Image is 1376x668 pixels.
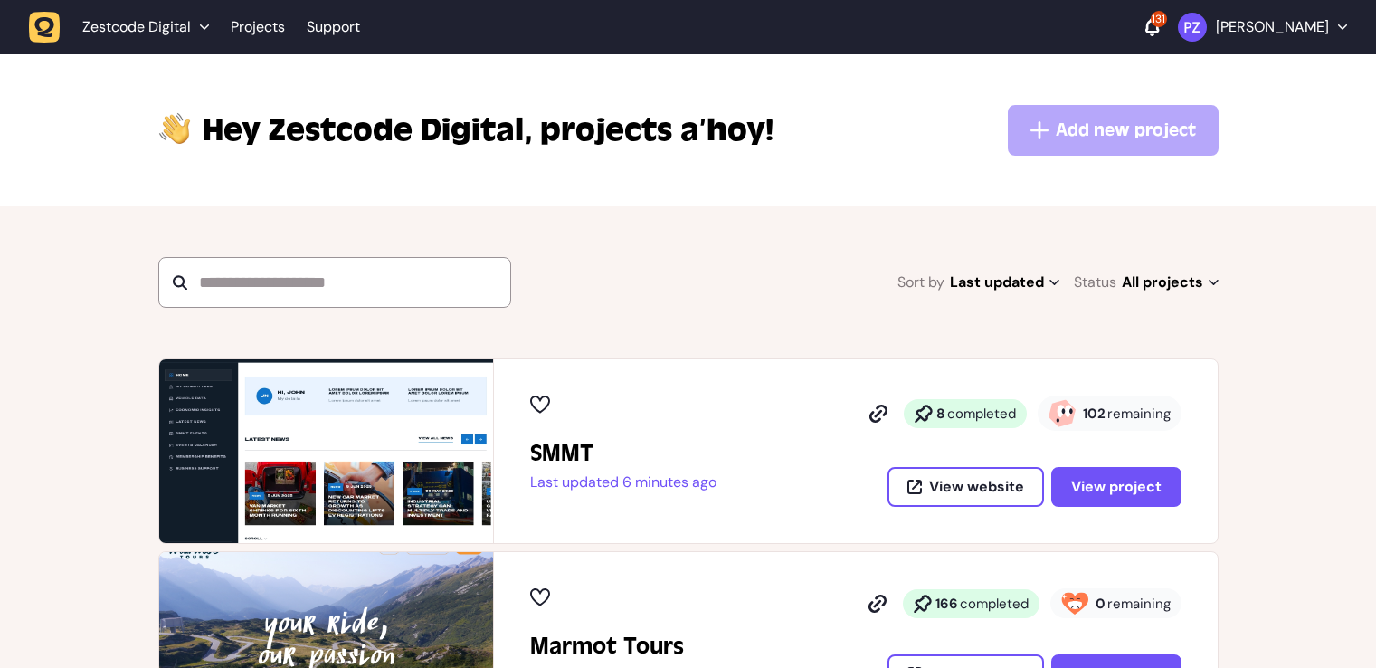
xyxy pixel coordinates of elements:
img: SMMT [159,359,493,543]
span: Add new project [1056,118,1196,143]
span: Status [1074,270,1116,295]
strong: 166 [935,595,958,613]
button: Add new project [1008,105,1219,156]
span: All projects [1122,270,1219,295]
button: Zestcode Digital [29,11,220,43]
a: Support [307,18,360,36]
span: Zestcode Digital [203,109,533,152]
div: 131 [1151,11,1167,27]
strong: 8 [936,405,945,423]
strong: 102 [1083,405,1106,423]
span: Zestcode Digital [82,18,191,36]
button: View website [887,467,1044,507]
span: completed [947,405,1016,423]
span: View website [929,480,1024,494]
strong: 0 [1096,595,1106,613]
img: hi-hand [158,109,192,146]
h2: Marmot Tours [530,632,684,661]
span: Last updated [950,270,1059,295]
p: [PERSON_NAME] [1216,18,1329,36]
h2: SMMT [530,439,716,468]
button: View project [1051,467,1181,507]
button: [PERSON_NAME] [1178,13,1347,42]
a: Projects [231,11,285,43]
span: remaining [1107,405,1171,423]
img: Paris Zisis [1178,13,1207,42]
span: remaining [1107,595,1171,613]
span: Sort by [897,270,944,295]
span: completed [960,595,1029,613]
p: Last updated 6 minutes ago [530,473,716,491]
p: projects a’hoy! [203,109,773,152]
span: View project [1071,480,1162,494]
